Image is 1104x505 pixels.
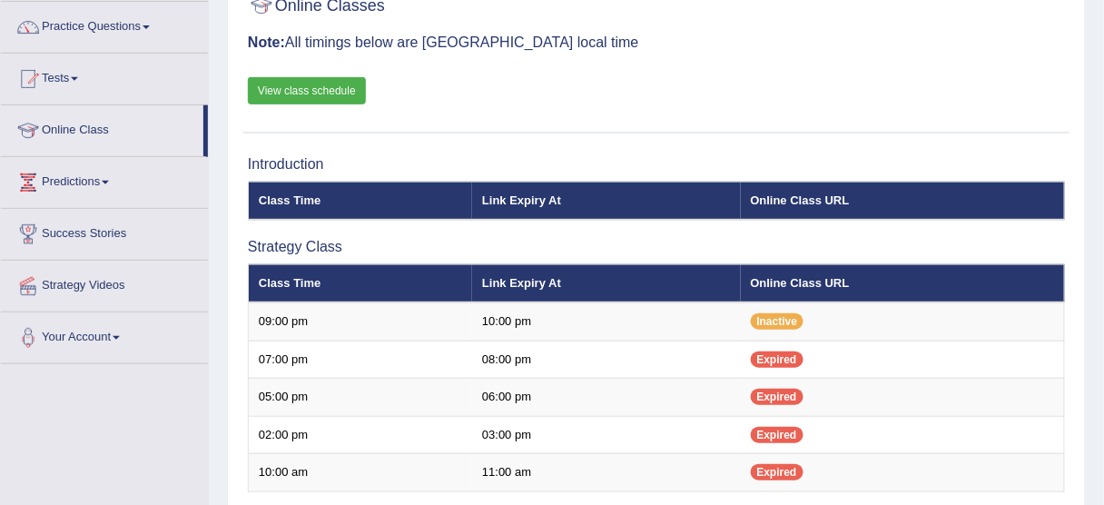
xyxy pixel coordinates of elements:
[249,454,473,492] td: 10:00 am
[472,264,740,302] th: Link Expiry At
[248,77,366,104] a: View class schedule
[1,105,203,151] a: Online Class
[249,264,473,302] th: Class Time
[249,302,473,341] td: 09:00 pm
[1,54,208,99] a: Tests
[248,239,1065,255] h3: Strategy Class
[1,312,208,358] a: Your Account
[472,454,740,492] td: 11:00 am
[751,313,804,330] span: Inactive
[1,157,208,203] a: Predictions
[249,379,473,417] td: 05:00 pm
[248,156,1065,173] h3: Introduction
[472,341,740,379] td: 08:00 pm
[472,379,740,417] td: 06:00 pm
[249,416,473,454] td: 02:00 pm
[248,35,285,50] b: Note:
[741,264,1065,302] th: Online Class URL
[751,352,803,368] span: Expired
[249,182,473,220] th: Class Time
[1,209,208,254] a: Success Stories
[1,261,208,306] a: Strategy Videos
[751,427,803,443] span: Expired
[1,2,208,47] a: Practice Questions
[472,302,740,341] td: 10:00 pm
[472,416,740,454] td: 03:00 pm
[472,182,740,220] th: Link Expiry At
[248,35,1065,51] h3: All timings below are [GEOGRAPHIC_DATA] local time
[751,464,803,480] span: Expired
[751,389,803,405] span: Expired
[741,182,1065,220] th: Online Class URL
[249,341,473,379] td: 07:00 pm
